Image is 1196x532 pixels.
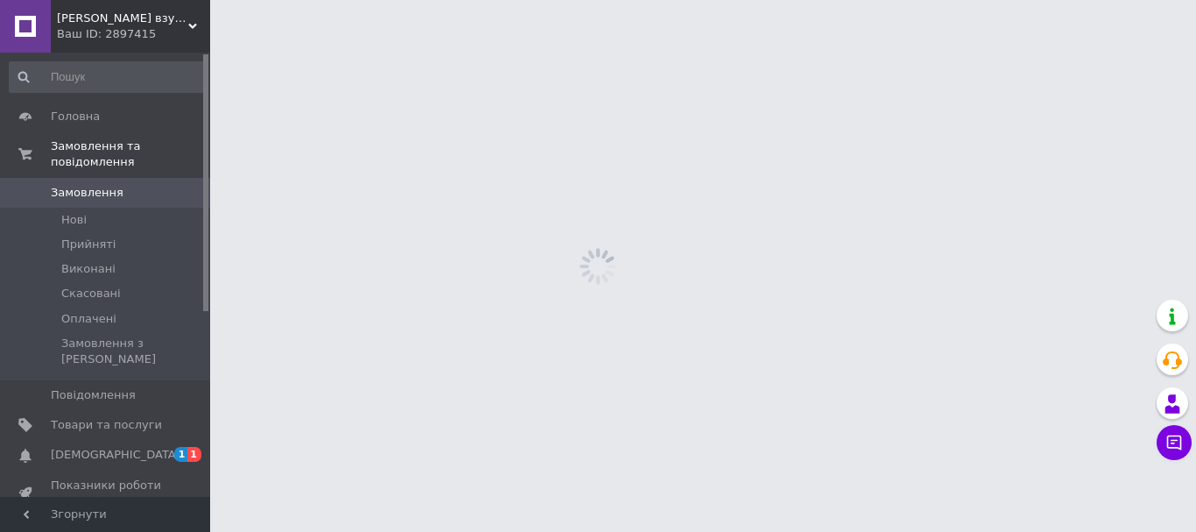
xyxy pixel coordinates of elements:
[61,261,116,277] span: Виконані
[51,387,136,403] span: Повідомлення
[61,311,116,327] span: Оплачені
[51,138,210,170] span: Замовлення та повідомлення
[187,447,201,462] span: 1
[51,185,123,201] span: Замовлення
[57,26,210,42] div: Ваш ID: 2897415
[61,237,116,252] span: Прийняті
[51,447,180,463] span: [DEMOGRAPHIC_DATA]
[61,336,205,367] span: Замовлення з [PERSON_NAME]
[9,61,207,93] input: Пошук
[61,212,87,228] span: Нові
[57,11,188,26] span: Магазин взуття "TREK"
[61,286,121,301] span: Скасовані
[174,447,188,462] span: 1
[51,478,162,509] span: Показники роботи компанії
[51,417,162,433] span: Товари та послуги
[51,109,100,124] span: Головна
[1157,425,1192,460] button: Чат з покупцем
